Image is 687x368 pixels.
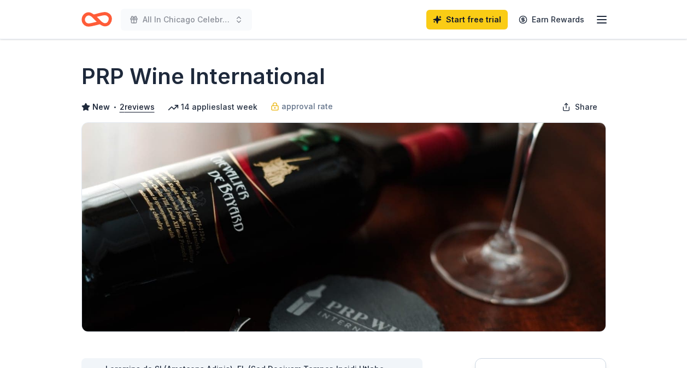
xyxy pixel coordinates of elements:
[168,100,257,114] div: 14 applies last week
[512,10,591,29] a: Earn Rewards
[143,13,230,26] span: All In Chicago Celebration
[553,96,606,118] button: Share
[81,61,325,92] h1: PRP Wine International
[82,123,606,331] img: Image for PRP Wine International
[271,100,333,113] a: approval rate
[281,100,333,113] span: approval rate
[426,10,508,29] a: Start free trial
[120,100,155,114] button: 2reviews
[81,7,112,32] a: Home
[92,100,110,114] span: New
[121,9,252,31] button: All In Chicago Celebration
[113,103,116,111] span: •
[575,100,597,114] span: Share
